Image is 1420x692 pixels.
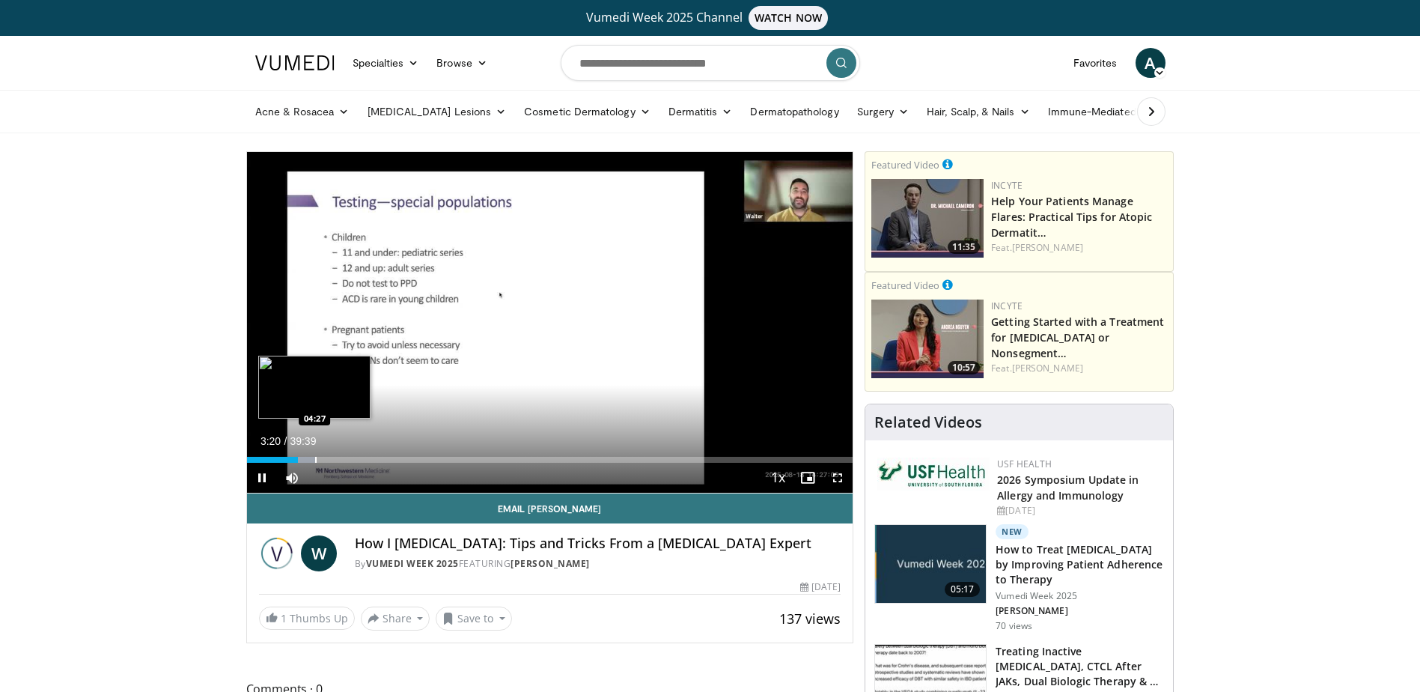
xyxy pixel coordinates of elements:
[948,361,980,374] span: 10:57
[255,55,335,70] img: VuMedi Logo
[793,463,823,493] button: Enable picture-in-picture mode
[1064,48,1127,78] a: Favorites
[996,524,1029,539] p: New
[997,504,1161,518] div: [DATE]
[1012,241,1083,254] a: [PERSON_NAME]
[344,48,428,78] a: Specialties
[359,97,516,127] a: [MEDICAL_DATA] Lesions
[991,179,1023,192] a: Incyte
[281,611,287,625] span: 1
[874,524,1164,632] a: 05:17 New How to Treat [MEDICAL_DATA] by Improving Patient Adherence to Therapy Vumedi Week 2025 ...
[1136,48,1165,78] a: A
[874,413,982,431] h4: Related Videos
[436,607,512,631] button: Save to
[945,582,981,597] span: 05:17
[848,97,918,127] a: Surgery
[277,463,307,493] button: Mute
[871,179,984,258] img: 601112bd-de26-4187-b266-f7c9c3587f14.png.150x105_q85_crop-smart_upscale.jpg
[871,179,984,258] a: 11:35
[918,97,1038,127] a: Hair, Scalp, & Nails
[877,458,990,491] img: 6ba8804a-8538-4002-95e7-a8f8012d4a11.png.150x105_q85_autocrop_double_scale_upscale_version-0.2.jpg
[997,458,1052,470] a: USF Health
[991,241,1167,255] div: Feat.
[996,590,1164,602] p: Vumedi Week 2025
[871,300,984,378] a: 10:57
[823,463,853,493] button: Fullscreen
[515,97,659,127] a: Cosmetic Dermatology
[259,535,295,571] img: Vumedi Week 2025
[258,6,1163,30] a: Vumedi Week 2025 ChannelWATCH NOW
[948,240,980,254] span: 11:35
[871,300,984,378] img: e02a99de-beb8-4d69-a8cb-018b1ffb8f0c.png.150x105_q85_crop-smart_upscale.jpg
[800,580,841,594] div: [DATE]
[259,607,355,630] a: 1 Thumbs Up
[871,158,939,172] small: Featured Video
[260,435,281,447] span: 3:20
[355,557,841,571] div: By FEATURING
[361,607,430,631] button: Share
[247,494,853,523] a: Email [PERSON_NAME]
[871,279,939,292] small: Featured Video
[427,48,496,78] a: Browse
[741,97,847,127] a: Dermatopathology
[996,542,1164,587] h3: How to Treat [MEDICAL_DATA] by Improving Patient Adherence to Therapy
[991,300,1023,312] a: Incyte
[247,463,277,493] button: Pause
[561,45,860,81] input: Search topics, interventions
[996,620,1032,632] p: 70 views
[355,535,841,552] h4: How I [MEDICAL_DATA]: Tips and Tricks From a [MEDICAL_DATA] Expert
[284,435,287,447] span: /
[997,473,1139,503] a: 2026 Symposium Update in Allergy and Immunology
[258,356,371,419] img: image.jpeg
[991,315,1164,360] a: Getting Started with a Treatment for [MEDICAL_DATA] or Nonsegment…
[991,362,1167,375] div: Feat.
[290,435,316,447] span: 39:39
[247,152,853,494] video-js: Video Player
[246,97,359,127] a: Acne & Rosacea
[1012,362,1083,374] a: [PERSON_NAME]
[247,457,853,463] div: Progress Bar
[659,97,742,127] a: Dermatitis
[991,194,1152,240] a: Help Your Patients Manage Flares: Practical Tips for Atopic Dermatit…
[1039,97,1160,127] a: Immune-Mediated
[996,605,1164,617] p: [PERSON_NAME]
[875,525,986,603] img: 686d8672-2919-4606-b2e9-16909239eac7.jpg.150x105_q85_crop-smart_upscale.jpg
[366,557,459,570] a: Vumedi Week 2025
[779,610,841,628] span: 137 views
[763,463,793,493] button: Playback Rate
[996,644,1164,689] h3: Treating Inactive [MEDICAL_DATA], CTCL After JAKs, Dual Biologic Therapy & …
[749,6,828,30] span: WATCH NOW
[301,535,337,571] a: W
[511,557,590,570] a: [PERSON_NAME]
